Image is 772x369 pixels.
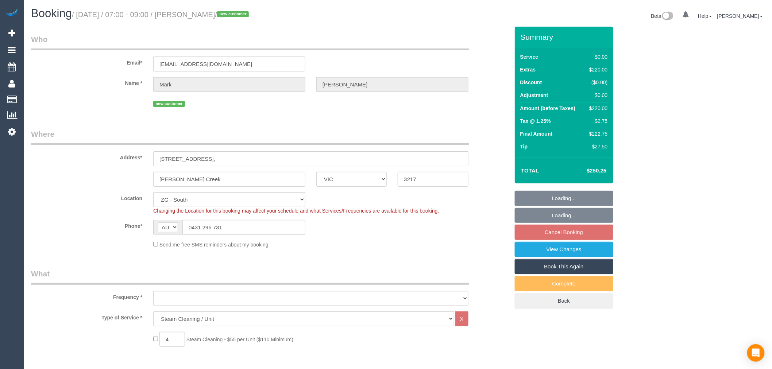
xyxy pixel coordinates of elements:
label: Final Amount [520,130,553,137]
input: Phone* [182,220,305,235]
div: $27.50 [586,143,607,150]
input: Post Code* [398,172,468,187]
strong: Total [521,167,539,174]
label: Adjustment [520,92,548,99]
div: $0.00 [586,53,607,61]
div: $0.00 [586,92,607,99]
a: Book This Again [515,259,613,274]
span: / [215,11,251,19]
h3: Summary [521,33,610,41]
div: ($0.00) [586,79,607,86]
label: Phone* [26,220,148,230]
label: Location [26,192,148,202]
label: Email* [26,57,148,66]
input: Suburb* [153,172,305,187]
div: $220.00 [586,105,607,112]
img: Automaid Logo [4,7,19,18]
label: Amount (before Taxes) [520,105,575,112]
legend: Where [31,129,469,145]
div: Open Intercom Messenger [747,344,765,362]
span: Booking [31,7,72,20]
h4: $250.25 [565,168,606,174]
span: Send me free SMS reminders about my booking [159,242,269,248]
legend: What [31,268,469,285]
span: Changing the Location for this booking may affect your schedule and what Services/Frequencies are... [153,208,439,214]
input: First Name* [153,77,305,92]
label: Service [520,53,539,61]
span: Steam Cleaning - $55 per Unit ($110 Minimum) [186,337,293,342]
input: Email* [153,57,305,71]
a: [PERSON_NAME] [717,13,763,19]
label: Tax @ 1.25% [520,117,551,125]
span: new customer [153,101,185,107]
span: new customer [217,11,249,17]
legend: Who [31,34,469,50]
label: Address* [26,151,148,161]
small: / [DATE] / 07:00 - 09:00 / [PERSON_NAME] [72,11,251,19]
img: New interface [661,12,673,21]
a: Help [698,13,712,19]
a: Back [515,293,613,308]
label: Name * [26,77,148,87]
div: $222.75 [586,130,607,137]
a: View Changes [515,242,613,257]
input: Last Name* [316,77,468,92]
label: Extras [520,66,536,73]
label: Discount [520,79,542,86]
div: $220.00 [586,66,607,73]
label: Frequency * [26,291,148,301]
div: $2.75 [586,117,607,125]
label: Type of Service * [26,311,148,321]
a: Beta [651,13,674,19]
label: Tip [520,143,528,150]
